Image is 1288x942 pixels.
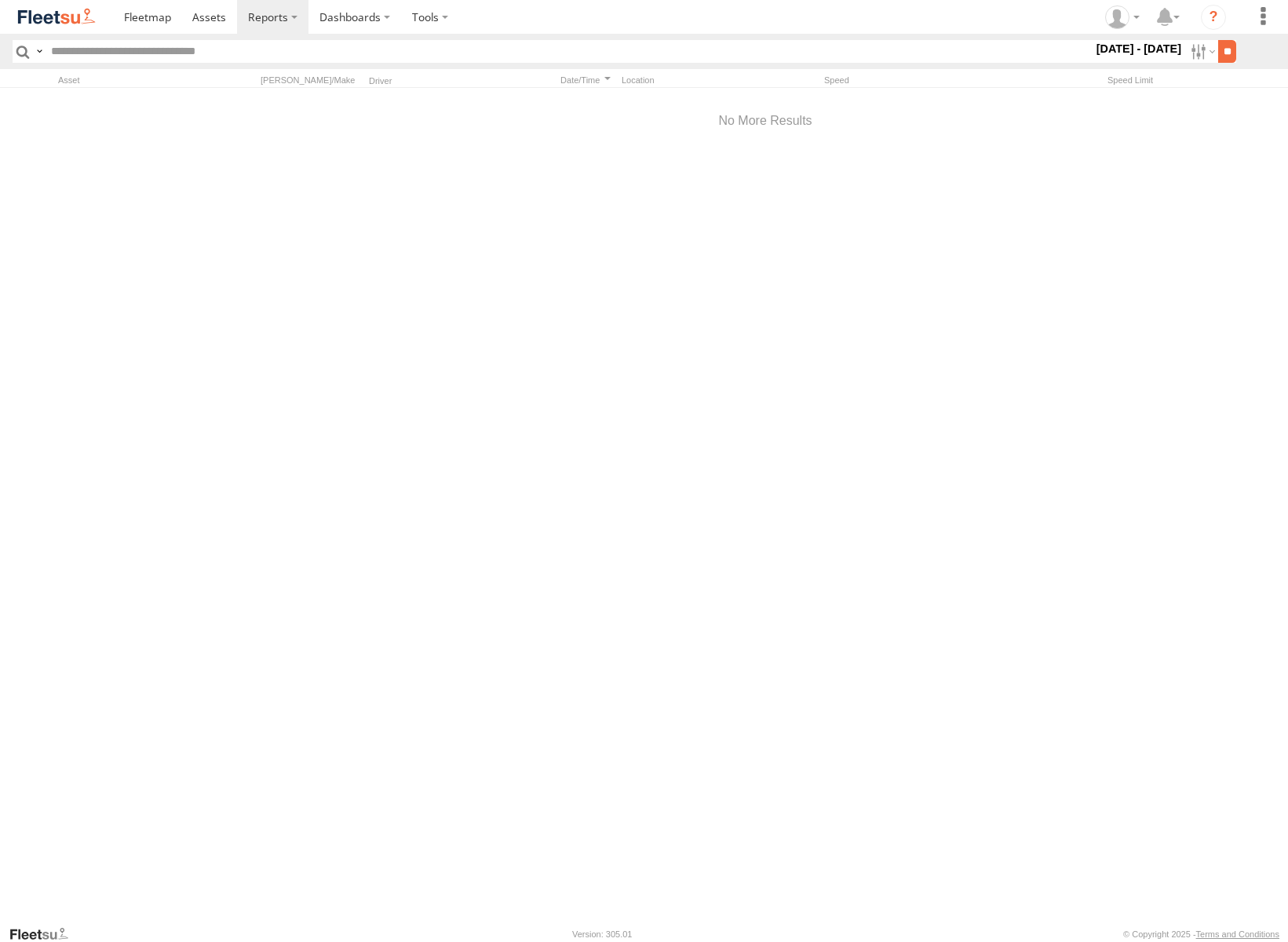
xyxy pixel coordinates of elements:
[9,926,81,942] a: Visit our Website
[572,929,632,939] div: Version: 305.01
[1093,40,1185,57] label: [DATE] - [DATE]
[369,78,549,86] div: Driver
[16,6,97,27] img: fleetsu-logo-horizontal.svg
[58,75,254,86] div: Asset
[556,75,615,86] div: Click to Sort
[1123,929,1279,939] div: © Copyright 2025 -
[1100,5,1145,29] div: myBins Admin
[824,75,1101,86] div: Speed
[622,75,818,86] div: Location
[1201,5,1226,30] i: ?
[261,75,363,86] div: [PERSON_NAME]/Make
[1184,40,1218,63] label: Search Filter Options
[1196,929,1279,939] a: Terms and Conditions
[33,40,46,63] label: Search Query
